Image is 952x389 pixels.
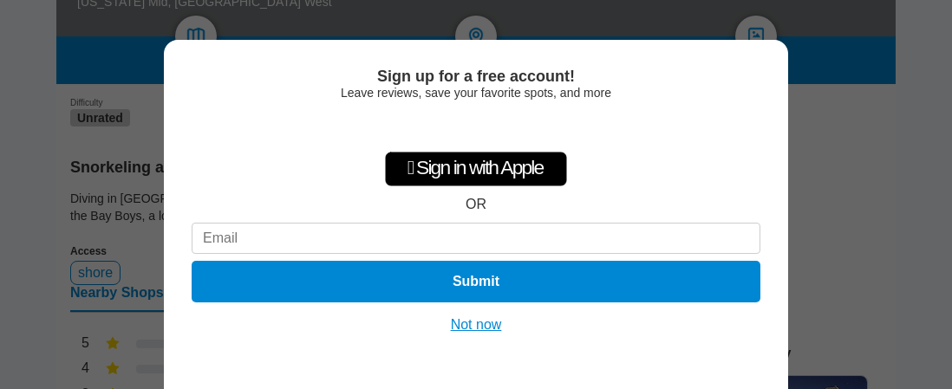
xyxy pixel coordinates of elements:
[192,86,760,100] div: Leave reviews, save your favorite spots, and more
[192,261,760,302] button: Submit
[388,108,564,146] iframe: Sign in with Google Button
[192,223,760,254] input: Email
[466,197,486,212] div: OR
[192,68,760,86] div: Sign up for a free account!
[446,316,507,334] button: Not now
[385,152,567,186] div: Sign in with Apple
